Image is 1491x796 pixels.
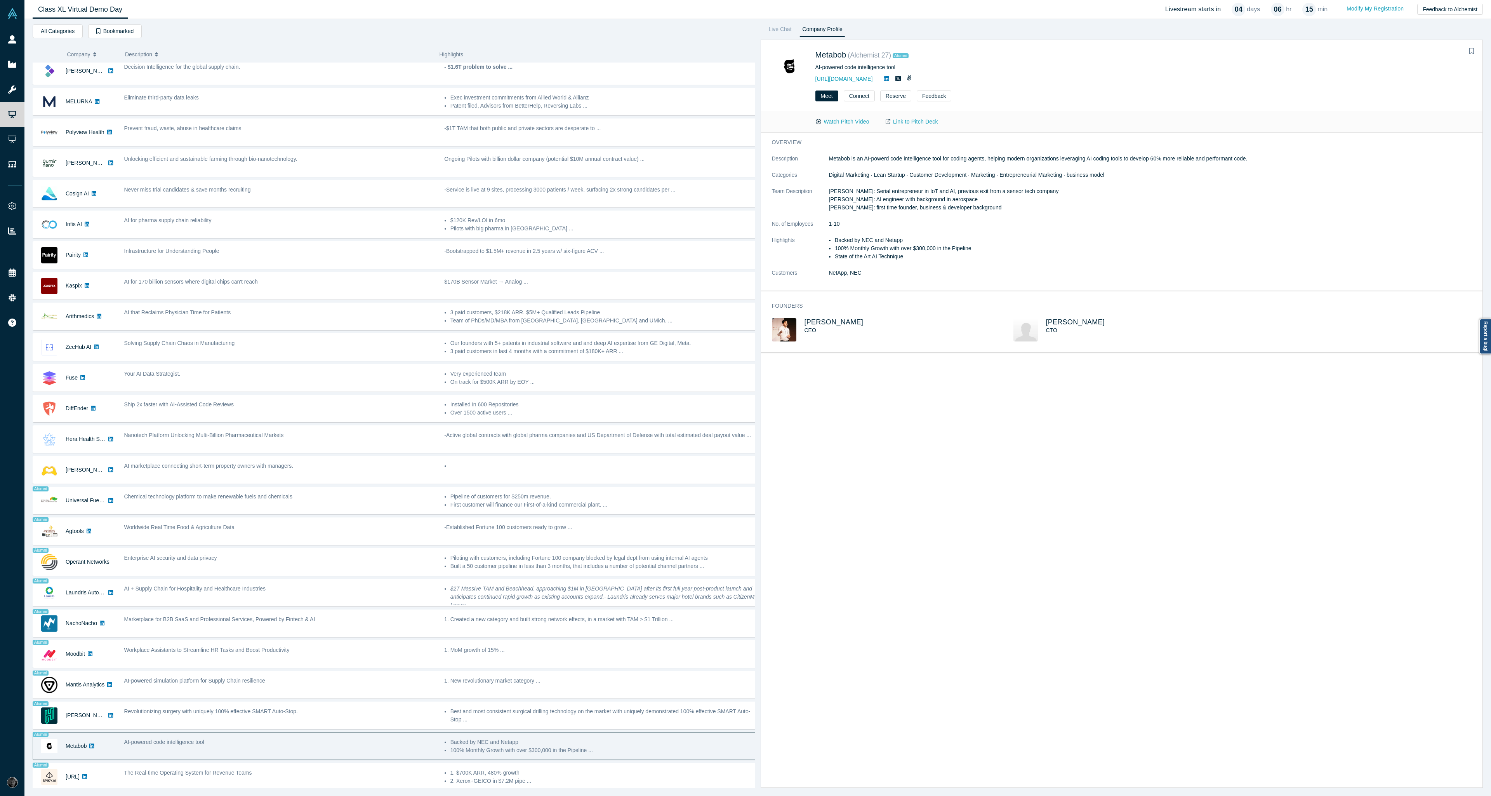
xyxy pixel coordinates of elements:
[33,763,49,768] span: Alumni
[41,431,57,448] img: Hera Health Solutions's Logo
[41,677,57,693] img: Mantis Analytics's Logo
[125,46,152,63] span: Description
[1302,3,1316,16] div: 15
[66,436,118,442] a: Hera Health Solutions
[124,248,219,254] span: Infrastructure for Understanding People
[66,467,116,473] a: [PERSON_NAME] AI
[33,578,49,584] span: Alumni
[805,327,816,333] span: CEO
[1165,5,1221,13] h4: Livestream starts in
[41,339,57,355] img: ZeeHub AI's Logo
[124,279,258,285] span: AI for 170 billion sensors where digital chips can't reach
[67,46,90,63] span: Company
[444,155,756,163] p: Ongoing Pilots with billion dollar company (potential $10M annual contract value) ...
[41,308,57,325] img: Arithmedics's Logo
[33,0,128,19] a: Class XL Virtual Demo Day
[41,462,57,478] img: Besty AI's Logo
[450,378,756,386] li: On track for $500K ARR by EOY ...
[829,220,1255,228] dd: 1-10
[66,221,82,227] a: Infis AI
[450,370,756,378] li: Very experienced team
[7,777,18,788] img: Rami Chousein's Account
[124,524,235,530] span: Worldwide Real Time Food & Agriculture Data
[124,770,252,776] span: The Real-time Operating System for Revenue Teams
[1247,5,1260,14] p: days
[124,340,235,346] span: Solving Supply Chain Chaos in Manufacturing
[772,302,1244,310] h3: Founders
[41,401,57,417] img: DiffEnder's Logo
[66,313,94,319] a: Arithmedics
[815,51,846,59] a: Metabob
[66,190,89,197] a: Cosign AI
[41,370,57,386] img: Fuse's Logo
[1338,2,1412,16] a: Modify My Registration
[450,317,756,325] li: Team of PhDs/MD/MBA from [GEOGRAPHIC_DATA], [GEOGRAPHIC_DATA] and UMich. ...
[124,401,234,408] span: Ship 2x faster with AI-Assisted Code Reviews
[33,732,49,737] span: Alumni
[124,156,297,162] span: Unlocking efficient and sustainable farming through bio-nanotechnology.
[33,24,83,38] button: All Categories
[829,269,1255,277] dd: NetApp, NEC
[456,777,756,785] li: Xerox+GEICO in $7.2M pipe ...
[450,94,756,102] li: Exec investment commitments from Allied World & Allianz
[41,216,57,233] img: Infis AI's Logo
[450,225,756,233] li: Pilots with big pharma in [GEOGRAPHIC_DATA] ...
[88,24,142,38] button: Bookmarked
[41,124,57,141] img: Polyview Health's Logo
[124,371,181,377] span: Your AI Data Strategist.
[66,712,132,718] a: [PERSON_NAME] Surgical
[124,678,265,684] span: AI-powered simulation platform for Supply Chain resilience
[880,91,911,101] button: Reserve
[41,155,57,171] img: Qumir Nano's Logo
[41,646,57,662] img: Moodbit's Logo
[844,91,875,101] button: Connect
[66,620,97,626] a: NachoNacho
[1317,5,1328,14] p: min
[772,171,829,187] dt: Categories
[878,115,946,129] a: Link to Pitch Deck
[125,46,431,63] button: Description
[124,647,290,653] span: Workplace Assistants to Streamline HR Tasks and Boost Productivity
[41,554,57,570] img: Operant Networks's Logo
[835,236,1255,244] li: Backed by NEC and Netapp
[450,562,756,570] li: Built a 50 customer pipeline in less than 3 months, that includes a number of potential channel p...
[33,671,49,676] span: Alumni
[440,51,463,57] span: Highlights
[66,344,91,350] a: ZeeHub AI
[41,63,57,79] img: Kimaru AI's Logo
[33,609,49,614] span: Alumni
[66,98,92,105] a: MELURNA
[450,347,756,355] li: 3 paid customers in last 4 months with a commitment of $180K+ ARR ...
[66,374,78,381] a: Fuse
[124,616,315,622] span: Marketplace for B2B SaaS and Professional Services, Powered by Fintech & AI
[450,102,756,110] li: Patent filed, Advisors from BetterHelp, Reversing Labs ...
[450,738,756,746] li: Backed by NEC and Netapp
[66,497,134,503] a: Universal Fuel Technologies
[444,247,756,255] p: -Bootstrapped to $1.5M+ revenue in 2.5 years w/ six-figure ACV ...
[450,707,756,724] li: Best and most consistent surgical drilling technology on the market with uniquely demonstrated 10...
[815,91,838,101] button: Meet
[444,124,756,132] p: -$1T TAM that both public and private sectors are desperate to ...
[456,769,756,777] li: $700K ARR, 480% growth
[41,769,57,785] img: Spiky.ai's Logo
[450,409,756,417] li: Over 1500 active users ...
[799,24,845,37] a: Company Profile
[450,585,756,608] em: $2T Massive TAM and Beachhead. approaching $1M in [GEOGRAPHIC_DATA] after its first full year pos...
[772,49,807,84] img: Metabob's Logo
[7,8,18,19] img: Alchemist Vault Logo
[450,501,756,509] li: First customer will finance our First-of-a-kind commercial plant. ...
[450,615,756,624] li: Created a new category and built strong network effects, in a market with TAM > $1 Trillion ...
[1286,5,1291,14] p: hr
[766,24,794,37] a: Live Chat
[772,318,796,341] img: Massimiliano Genta's Profile Image
[124,309,231,315] span: AI that Reclaims Physician Time for Patients
[124,64,240,70] span: Decision Intelligence for the global supply chain.
[124,739,204,745] span: AI-powered code intelligence tool
[815,63,1074,71] div: AI-powered code intelligence tool
[1046,327,1057,333] span: CTO
[805,318,864,326] a: [PERSON_NAME]
[41,738,57,754] img: Metabob's Logo
[33,640,49,645] span: Alumni
[815,76,873,82] a: [URL][DOMAIN_NAME]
